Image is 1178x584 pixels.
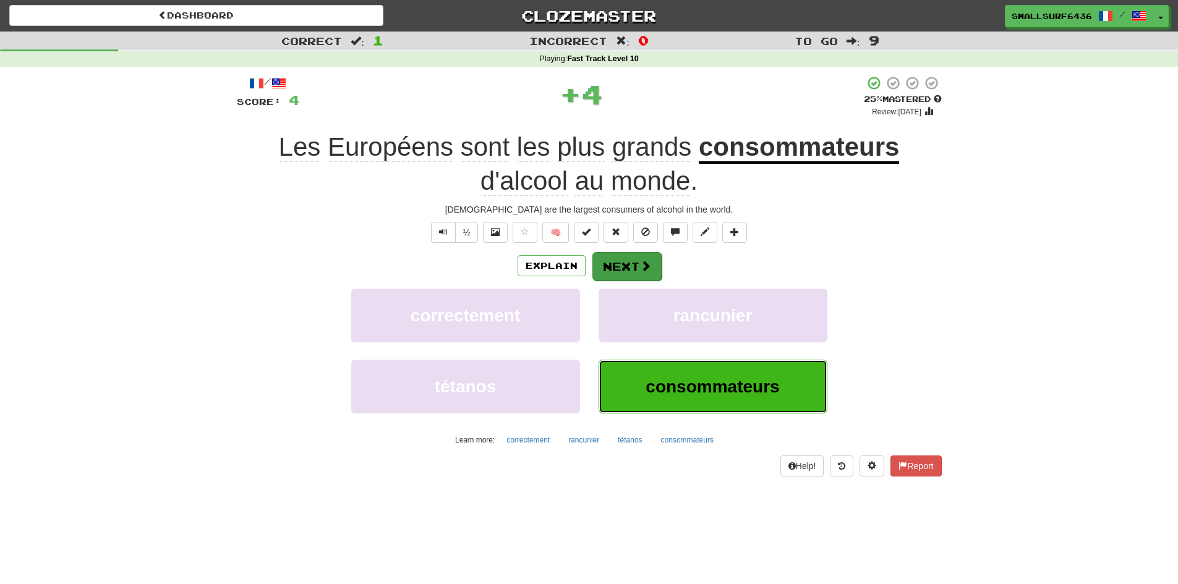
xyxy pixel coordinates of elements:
span: d'alcool [480,166,568,196]
button: 🧠 [542,222,569,243]
span: consommateurs [646,377,779,396]
button: ½ [455,222,479,243]
div: Text-to-speech controls [429,222,479,243]
button: Add to collection (alt+a) [722,222,747,243]
button: Report [890,455,941,476]
button: correctement [500,431,557,449]
button: Help! [780,455,824,476]
div: [DEMOGRAPHIC_DATA] are the largest consumers of alcohol in the world. [237,203,942,216]
button: Round history (alt+y) [830,455,853,476]
a: Clozemaster [402,5,776,27]
span: 25 % [864,94,882,104]
span: les [517,132,550,162]
span: correctement [411,306,520,325]
span: To go [795,35,838,47]
small: Review: [DATE] [872,108,921,116]
a: Dashboard [9,5,383,26]
span: 4 [581,78,603,109]
u: consommateurs [699,132,899,164]
span: : [847,36,860,46]
span: 0 [638,33,649,48]
span: grands [612,132,691,162]
button: consommateurs [599,360,827,413]
button: Show image (alt+x) [483,222,508,243]
button: Reset to 0% Mastered (alt+r) [604,222,628,243]
button: Edit sentence (alt+d) [693,222,717,243]
button: Explain [518,255,586,276]
span: Incorrect [529,35,607,47]
span: rancunier [673,306,753,325]
button: tétanos [611,431,649,449]
button: Ignore sentence (alt+i) [633,222,658,243]
span: 9 [869,33,879,48]
span: / [1119,10,1125,19]
span: Les [279,132,321,162]
span: . [480,166,698,196]
button: correctement [351,289,580,342]
span: Correct [281,35,342,47]
div: Mastered [864,94,942,105]
div: / [237,75,299,91]
span: 4 [289,92,299,108]
button: Favorite sentence (alt+f) [513,222,537,243]
a: SmallSurf6436 / [1005,5,1153,27]
span: Européens [328,132,453,162]
button: Discuss sentence (alt+u) [663,222,688,243]
span: sont [461,132,510,162]
span: + [560,75,581,112]
span: monde [611,166,690,196]
span: tétanos [435,377,497,396]
button: Play sentence audio (ctl+space) [431,222,456,243]
span: : [616,36,630,46]
button: consommateurs [654,431,720,449]
span: Score: [237,96,281,107]
button: rancunier [599,289,827,342]
span: SmallSurf6436 [1012,11,1092,22]
button: rancunier [561,431,606,449]
span: 1 [373,33,383,48]
span: au [575,166,604,196]
button: Set this sentence to 100% Mastered (alt+m) [574,222,599,243]
button: Next [592,252,662,281]
strong: Fast Track Level 10 [567,54,639,63]
small: Learn more: [455,436,495,444]
span: : [351,36,364,46]
button: tétanos [351,360,580,413]
span: plus [557,132,605,162]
